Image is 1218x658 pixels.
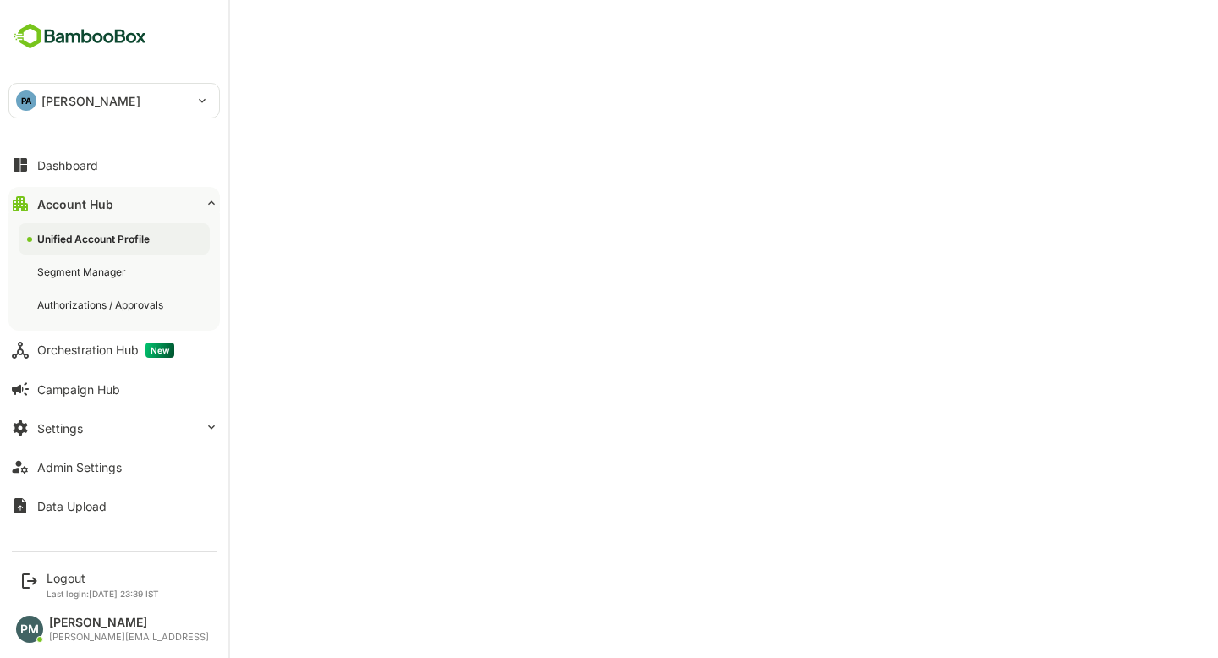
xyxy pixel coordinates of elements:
[16,90,36,111] div: PA
[9,84,219,118] div: PA[PERSON_NAME]
[47,571,159,585] div: Logout
[8,187,220,221] button: Account Hub
[37,343,174,358] div: Orchestration Hub
[37,421,83,436] div: Settings
[8,411,220,445] button: Settings
[37,197,113,211] div: Account Hub
[37,158,98,173] div: Dashboard
[145,343,174,358] span: New
[16,616,43,643] div: PM
[8,450,220,484] button: Admin Settings
[8,333,220,367] button: Orchestration HubNew
[37,382,120,397] div: Campaign Hub
[37,298,167,312] div: Authorizations / Approvals
[8,148,220,182] button: Dashboard
[47,589,159,599] p: Last login: [DATE] 23:39 IST
[37,265,129,279] div: Segment Manager
[8,489,220,523] button: Data Upload
[8,20,151,52] img: BambooboxFullLogoMark.5f36c76dfaba33ec1ec1367b70bb1252.svg
[37,232,153,246] div: Unified Account Profile
[41,92,140,110] p: [PERSON_NAME]
[49,632,209,643] div: [PERSON_NAME][EMAIL_ADDRESS]
[8,372,220,406] button: Campaign Hub
[37,460,122,474] div: Admin Settings
[37,499,107,513] div: Data Upload
[49,616,209,630] div: [PERSON_NAME]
